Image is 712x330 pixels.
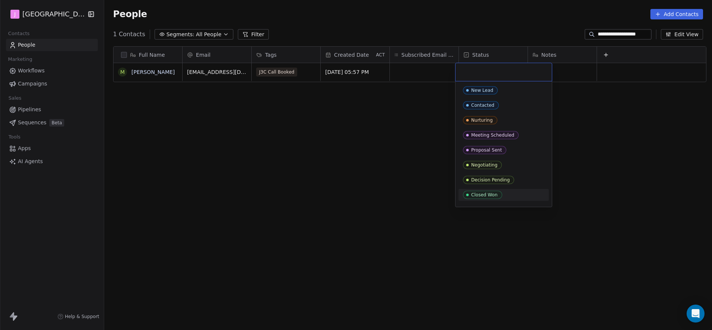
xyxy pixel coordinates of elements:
div: Suggestions [458,84,549,261]
div: Decision Pending [471,177,510,183]
div: Nurturing [471,118,493,123]
div: Contacted [471,103,494,108]
div: Negotiating [471,162,497,168]
div: New Lead [471,88,493,93]
div: Closed Won [471,192,498,197]
div: Meeting Scheduled [471,133,514,138]
div: Proposal Sent [471,147,502,153]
